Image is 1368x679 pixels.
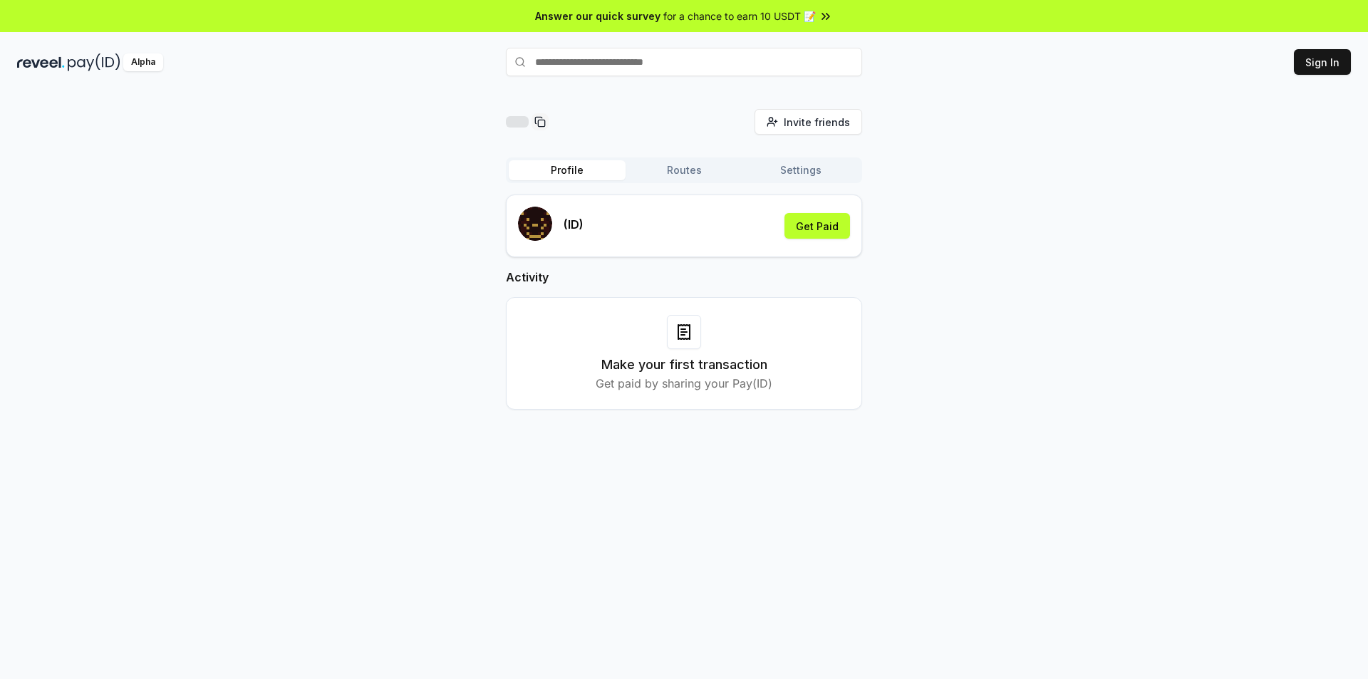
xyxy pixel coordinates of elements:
[663,9,816,24] span: for a chance to earn 10 USDT 📝
[535,9,660,24] span: Answer our quick survey
[755,109,862,135] button: Invite friends
[123,53,163,71] div: Alpha
[1294,49,1351,75] button: Sign In
[68,53,120,71] img: pay_id
[509,160,626,180] button: Profile
[564,216,584,233] p: (ID)
[506,269,862,286] h2: Activity
[596,375,772,392] p: Get paid by sharing your Pay(ID)
[601,355,767,375] h3: Make your first transaction
[784,213,850,239] button: Get Paid
[17,53,65,71] img: reveel_dark
[784,115,850,130] span: Invite friends
[626,160,742,180] button: Routes
[742,160,859,180] button: Settings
